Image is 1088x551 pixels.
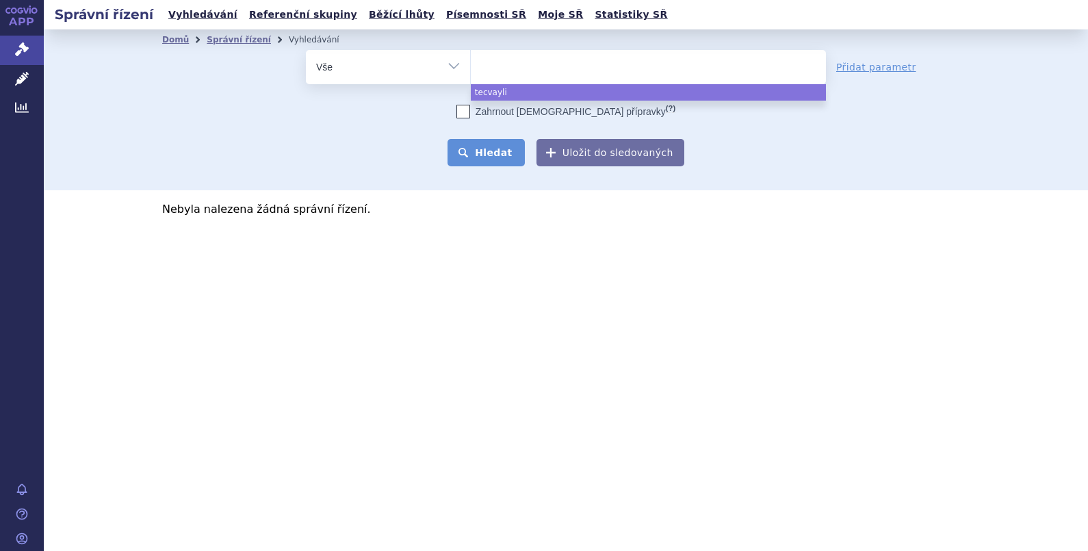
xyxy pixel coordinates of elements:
a: Referenční skupiny [245,5,361,24]
a: Statistiky SŘ [591,5,671,24]
a: Přidat parametr [836,60,916,74]
a: Písemnosti SŘ [442,5,530,24]
li: tecvayli [471,84,826,101]
a: Běžící lhůty [365,5,439,24]
button: Hledat [448,139,525,166]
h2: Správní řízení [44,5,164,24]
li: Vyhledávání [289,29,357,50]
a: Domů [162,35,189,44]
a: Moje SŘ [534,5,587,24]
label: Zahrnout [DEMOGRAPHIC_DATA] přípravky [456,105,675,118]
button: Uložit do sledovaných [536,139,684,166]
p: Nebyla nalezena žádná správní řízení. [162,204,970,215]
a: Vyhledávání [164,5,242,24]
a: Správní řízení [207,35,271,44]
abbr: (?) [666,104,675,113]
